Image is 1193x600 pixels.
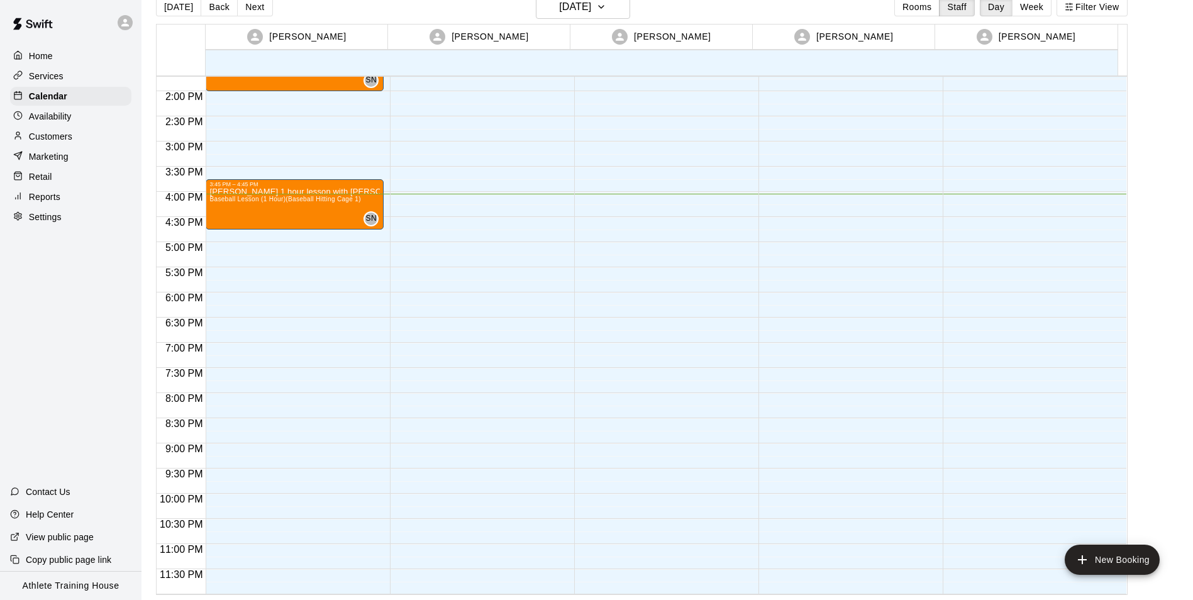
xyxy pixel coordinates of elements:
[162,142,206,152] span: 3:00 PM
[162,217,206,228] span: 4:30 PM
[1065,545,1160,575] button: add
[999,30,1075,43] p: [PERSON_NAME]
[10,167,131,186] a: Retail
[10,47,131,65] a: Home
[162,267,206,278] span: 5:30 PM
[162,242,206,253] span: 5:00 PM
[29,211,62,223] p: Settings
[29,130,72,143] p: Customers
[452,30,528,43] p: [PERSON_NAME]
[162,469,206,479] span: 9:30 PM
[29,70,64,82] p: Services
[29,50,53,62] p: Home
[10,187,131,206] a: Reports
[363,73,379,88] div: Seth Newton
[26,508,74,521] p: Help Center
[363,211,379,226] div: Seth Newton
[634,30,711,43] p: [PERSON_NAME]
[369,211,379,226] span: Seth Newton
[269,30,346,43] p: [PERSON_NAME]
[157,569,206,580] span: 11:30 PM
[10,107,131,126] a: Availability
[10,208,131,226] a: Settings
[10,127,131,146] a: Customers
[29,110,72,123] p: Availability
[162,318,206,328] span: 6:30 PM
[162,167,206,177] span: 3:30 PM
[26,531,94,543] p: View public page
[29,191,60,203] p: Reports
[10,67,131,86] a: Services
[23,579,119,592] p: Athlete Training House
[816,30,893,43] p: [PERSON_NAME]
[26,553,111,566] p: Copy public page link
[162,393,206,404] span: 8:00 PM
[162,192,206,203] span: 4:00 PM
[162,368,206,379] span: 7:30 PM
[29,90,67,103] p: Calendar
[162,343,206,353] span: 7:00 PM
[162,443,206,454] span: 9:00 PM
[10,147,131,166] a: Marketing
[157,519,206,530] span: 10:30 PM
[26,486,70,498] p: Contact Us
[29,150,69,163] p: Marketing
[206,179,384,230] div: 3:45 PM – 4:45 PM: James Thompson 1 hour lesson with Seth
[10,87,131,106] a: Calendar
[162,292,206,303] span: 6:00 PM
[162,418,206,429] span: 8:30 PM
[157,544,206,555] span: 11:00 PM
[162,91,206,102] span: 2:00 PM
[209,181,380,187] div: 3:45 PM – 4:45 PM
[157,494,206,504] span: 10:00 PM
[366,213,377,225] span: SN
[366,74,377,87] span: SN
[209,196,360,203] span: Baseball Lesson (1 Hour) (Baseball Hitting Cage 1)
[29,170,52,183] p: Retail
[369,73,379,88] span: Seth Newton
[162,116,206,127] span: 2:30 PM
